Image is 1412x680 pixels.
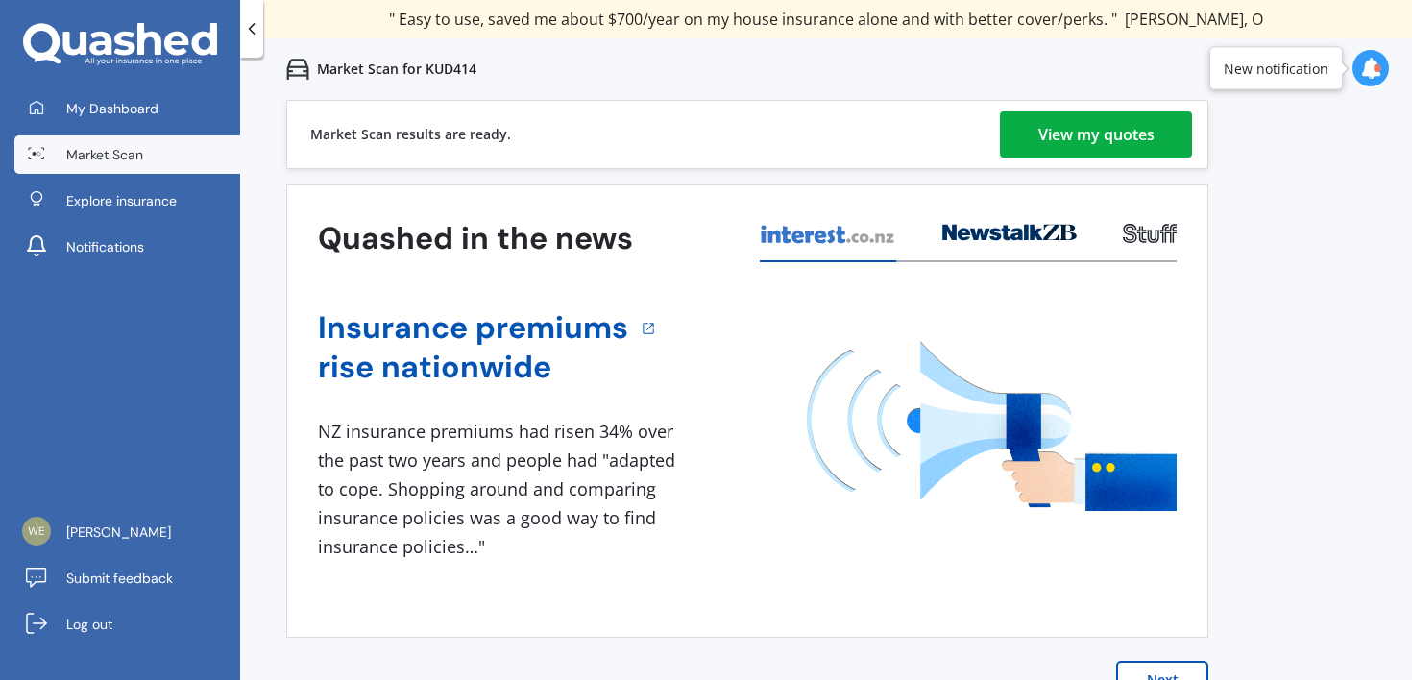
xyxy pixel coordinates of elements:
[318,308,628,348] a: Insurance premiums
[310,101,511,168] div: Market Scan results are ready.
[22,517,51,546] img: 8ab6bc97445a4216ae38cc1ed046a951
[66,191,177,210] span: Explore insurance
[1224,59,1328,78] div: New notification
[14,559,240,597] a: Submit feedback
[66,145,143,164] span: Market Scan
[66,522,171,542] span: [PERSON_NAME]
[14,182,240,220] a: Explore insurance
[66,237,144,256] span: Notifications
[14,513,240,551] a: [PERSON_NAME]
[66,569,173,588] span: Submit feedback
[14,135,240,174] a: Market Scan
[14,605,240,644] a: Log out
[66,99,158,118] span: My Dashboard
[1038,111,1155,158] div: View my quotes
[807,341,1177,511] img: media image
[318,418,683,561] div: NZ insurance premiums had risen 34% over the past two years and people had "adapted to cope. Shop...
[317,60,476,79] p: Market Scan for KUD414
[66,615,112,634] span: Log out
[1000,111,1192,158] a: View my quotes
[286,58,309,81] img: car.f15378c7a67c060ca3f3.svg
[14,89,240,128] a: My Dashboard
[14,228,240,266] a: Notifications
[318,348,628,387] a: rise nationwide
[318,219,633,258] h3: Quashed in the news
